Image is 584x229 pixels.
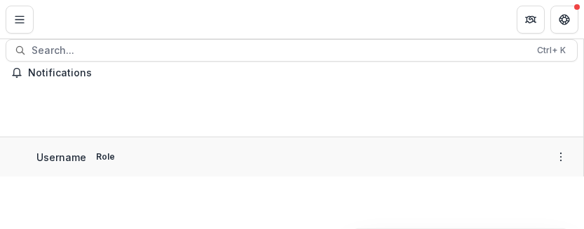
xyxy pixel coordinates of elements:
span: Notifications [28,67,572,79]
div: Ctrl + K [534,43,569,58]
button: Notifications [6,62,578,84]
button: Search... [6,39,578,62]
button: More [552,148,569,165]
button: Partners [517,6,545,34]
button: Get Help [550,6,578,34]
p: Username [36,150,86,165]
p: Role [92,151,119,163]
span: Search... [32,45,529,57]
button: Toggle Menu [6,6,34,34]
